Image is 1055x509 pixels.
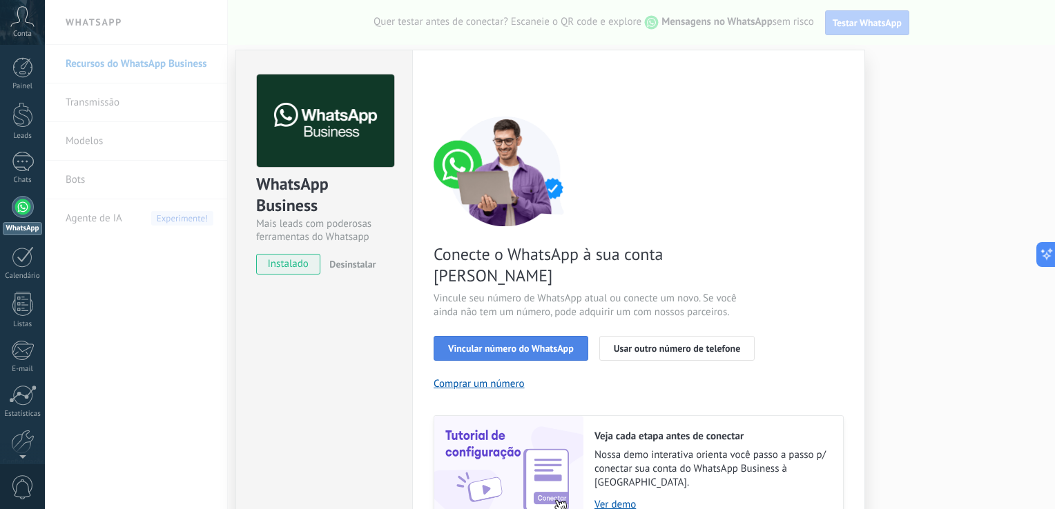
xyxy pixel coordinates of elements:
img: logo_main.png [257,74,394,168]
span: Vincular número do WhatsApp [448,343,574,353]
div: Mais leads com poderosas ferramentas do Whatsapp [256,217,392,243]
span: Conecte o WhatsApp à sua conta [PERSON_NAME] [434,243,762,286]
button: Vincular número do WhatsApp [434,336,588,361]
div: Leads [3,132,43,141]
span: Nossa demo interativa orienta você passo a passo p/ conectar sua conta do WhatsApp Business à [GE... [594,448,829,490]
button: Usar outro número de telefone [599,336,755,361]
div: Calendário [3,272,43,281]
div: WhatsApp Business [256,173,392,217]
span: Desinstalar [329,258,376,270]
div: Chats [3,176,43,185]
h2: Veja cada etapa antes de conectar [594,430,829,443]
div: WhatsApp [3,222,42,235]
img: connect number [434,116,579,226]
span: Conta [13,30,32,39]
span: Vincule seu número de WhatsApp atual ou conecte um novo. Se você ainda não tem um número, pode ad... [434,292,762,319]
div: E-mail [3,365,43,374]
span: Usar outro número de telefone [614,343,741,353]
button: Desinstalar [324,254,376,275]
div: Listas [3,320,43,329]
div: Estatísticas [3,410,43,419]
span: instalado [257,254,320,275]
button: Comprar um número [434,377,525,390]
div: Painel [3,82,43,91]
